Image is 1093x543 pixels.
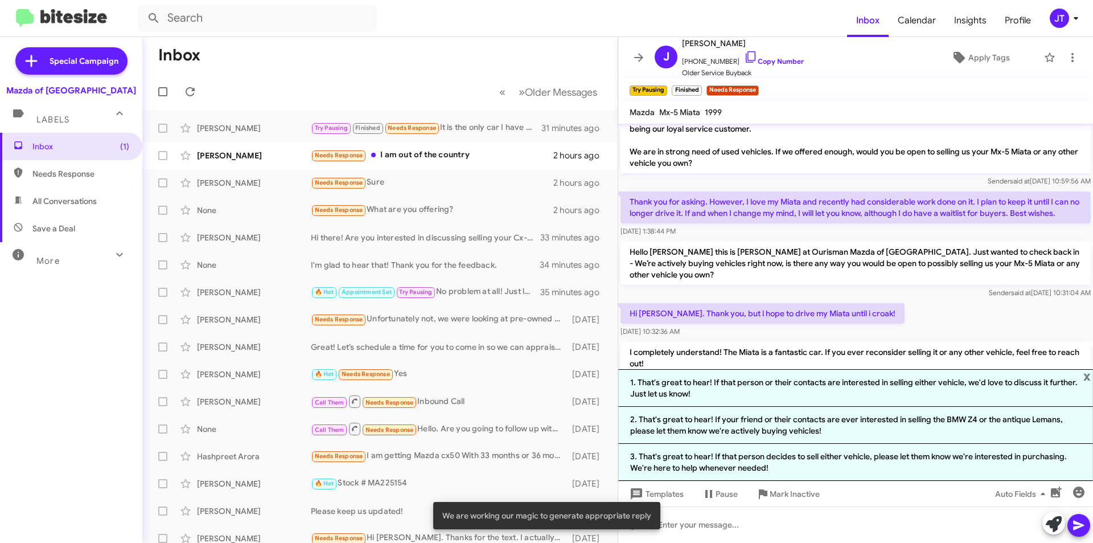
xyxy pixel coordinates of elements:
button: JT [1040,9,1080,28]
span: Needs Response [315,152,363,159]
button: Auto Fields [986,484,1059,504]
div: Yes [311,368,566,381]
div: 2 hours ago [553,177,609,189]
span: Try Pausing [315,124,348,132]
div: 35 minutes ago [540,287,609,298]
div: [DATE] [566,396,609,407]
div: [PERSON_NAME] [197,123,311,134]
span: Needs Response [388,124,436,132]
div: [DATE] [566,341,609,353]
span: Try Pausing [399,288,432,296]
div: JT [1050,9,1069,28]
div: [PERSON_NAME] [197,150,311,161]
span: (1) [120,141,129,152]
span: Save a Deal [32,223,75,234]
span: Needs Response [315,316,363,323]
a: Profile [996,4,1040,37]
span: [DATE] 10:32:36 AM [621,327,680,336]
div: None [197,259,311,271]
button: Pause [693,484,747,504]
span: 🔥 Hot [315,480,334,487]
button: Mark Inactive [747,484,829,504]
div: What are you offering? [311,203,553,217]
span: Needs Response [315,534,363,542]
span: Special Campaign [50,55,118,67]
button: Next [512,80,604,104]
div: Please keep us updated! [311,505,566,517]
nav: Page navigation example [493,80,604,104]
div: 33 minutes ago [540,232,609,243]
button: Templates [618,484,693,504]
span: Needs Response [315,179,363,186]
div: Mazda of [GEOGRAPHIC_DATA] [6,85,136,96]
span: More [36,256,60,266]
div: [PERSON_NAME] [197,505,311,517]
div: [PERSON_NAME] [197,232,311,243]
span: Needs Response [315,452,363,460]
span: Needs Response [315,206,363,214]
div: [DATE] [566,314,609,325]
span: We are working our magic to generate appropriate reply [442,510,651,521]
div: Unfortunately not, we were looking at pre-owned certified if we were going out of state. [311,313,566,326]
div: Stock # MA225154 [311,477,566,490]
div: It is the only car I have and I love it. I did pass the info on to someone who knows someone with... [311,121,541,134]
a: Calendar [889,4,945,37]
span: Apply Tags [968,47,1010,68]
div: 2 hours ago [553,205,609,216]
small: Try Pausing [630,85,667,96]
div: [DATE] [566,478,609,489]
input: Search [138,5,377,32]
div: [PERSON_NAME] [197,341,311,353]
a: Insights [945,4,996,37]
span: Older Service Buyback [682,67,804,79]
span: Call Them [315,399,344,406]
div: 2 hours ago [553,150,609,161]
span: » [519,85,525,99]
span: Labels [36,115,69,125]
div: [DATE] [566,369,609,380]
small: Finished [672,85,701,96]
span: [PERSON_NAME] [682,36,804,50]
span: Call Them [315,426,344,434]
div: 34 minutes ago [540,259,609,271]
div: [PERSON_NAME] [197,287,311,298]
span: 🔥 Hot [315,288,334,296]
div: Inbound Call [311,394,566,409]
span: Mazda [630,107,655,117]
div: I am getting Mazda cx50 With 33 months or 36 months does not matter Monthly 340$ with taxes and e... [311,450,566,463]
span: Needs Response [365,399,414,406]
p: I completely understand! The Miata is a fantastic car. If you ever reconsider selling it or any o... [621,342,1091,374]
div: Hello. Are you going to follow up with me at some point to discuss the potential for this and pro... [311,422,566,436]
div: [DATE] [566,423,609,435]
span: said at [1010,177,1030,185]
span: J [663,48,669,66]
span: Finished [355,124,380,132]
p: Hi [PERSON_NAME] this is [PERSON_NAME], Internet Manager at Ourisman Mazda of [GEOGRAPHIC_DATA]. ... [621,107,1091,173]
div: [PERSON_NAME] [197,177,311,189]
span: [PHONE_NUMBER] [682,50,804,67]
span: Mx-5 Miata [659,107,700,117]
li: 3. That's great to hear! If that person decides to sell either vehicle, please let them know we'r... [618,444,1093,481]
div: [PERSON_NAME] [197,369,311,380]
div: I am out of the country [311,149,553,162]
span: Templates [627,484,684,504]
small: Needs Response [706,85,759,96]
p: Hello [PERSON_NAME] this is [PERSON_NAME] at Ourisman Mazda of [GEOGRAPHIC_DATA]. Just wanted to ... [621,242,1091,285]
div: None [197,205,311,216]
span: Pause [716,484,738,504]
span: Needs Response [32,168,129,179]
a: Special Campaign [15,47,128,75]
div: [DATE] [566,451,609,462]
div: Sure [311,176,553,189]
div: [PERSON_NAME] [197,314,311,325]
span: Needs Response [342,370,390,378]
span: 🔥 Hot [315,370,334,378]
div: None [197,423,311,435]
div: I'm glad to hear that! Thank you for the feedback. [311,259,540,271]
span: Sender [DATE] 10:59:56 AM [988,177,1091,185]
p: Thank you for asking. However, I love my Miata and recently had considerable work done on it. I p... [621,191,1091,223]
span: said at [1011,288,1031,297]
span: Appointment Set [342,288,392,296]
span: Sender [DATE] 10:31:04 AM [989,288,1091,297]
